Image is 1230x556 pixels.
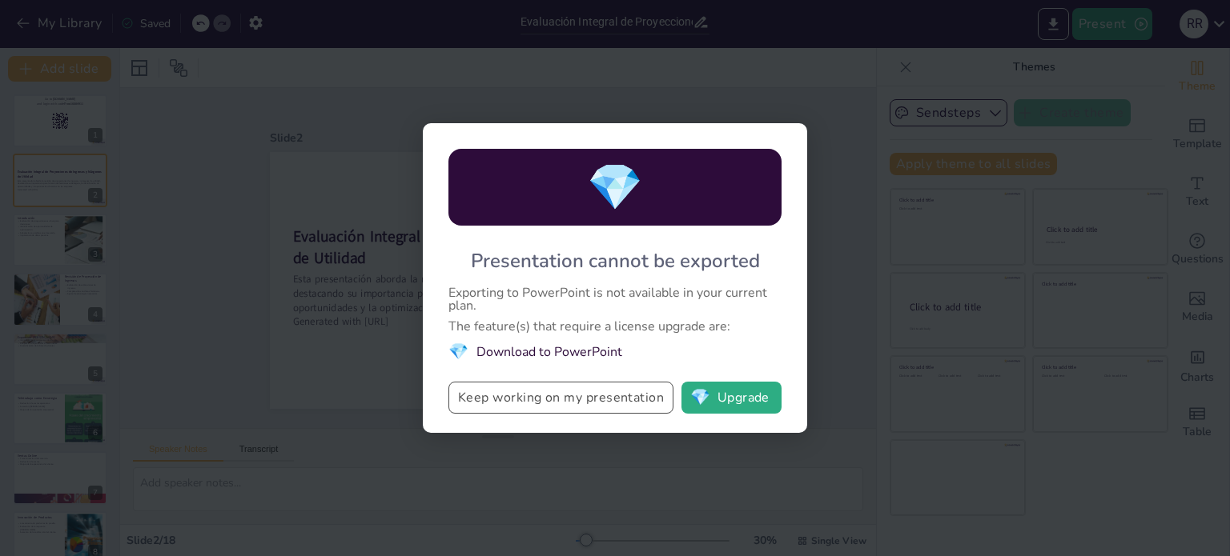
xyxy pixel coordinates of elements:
div: Presentation cannot be exported [471,248,760,274]
div: The feature(s) that require a license upgrade are: [448,320,782,333]
span: diamond [587,157,643,218]
span: diamond [448,341,468,362]
button: Keep working on my presentation [448,382,673,414]
li: Download to PowerPoint [448,341,782,362]
button: diamondUpgrade [681,382,782,414]
span: diamond [690,390,710,406]
div: Exporting to PowerPoint is not available in your current plan. [448,286,782,312]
